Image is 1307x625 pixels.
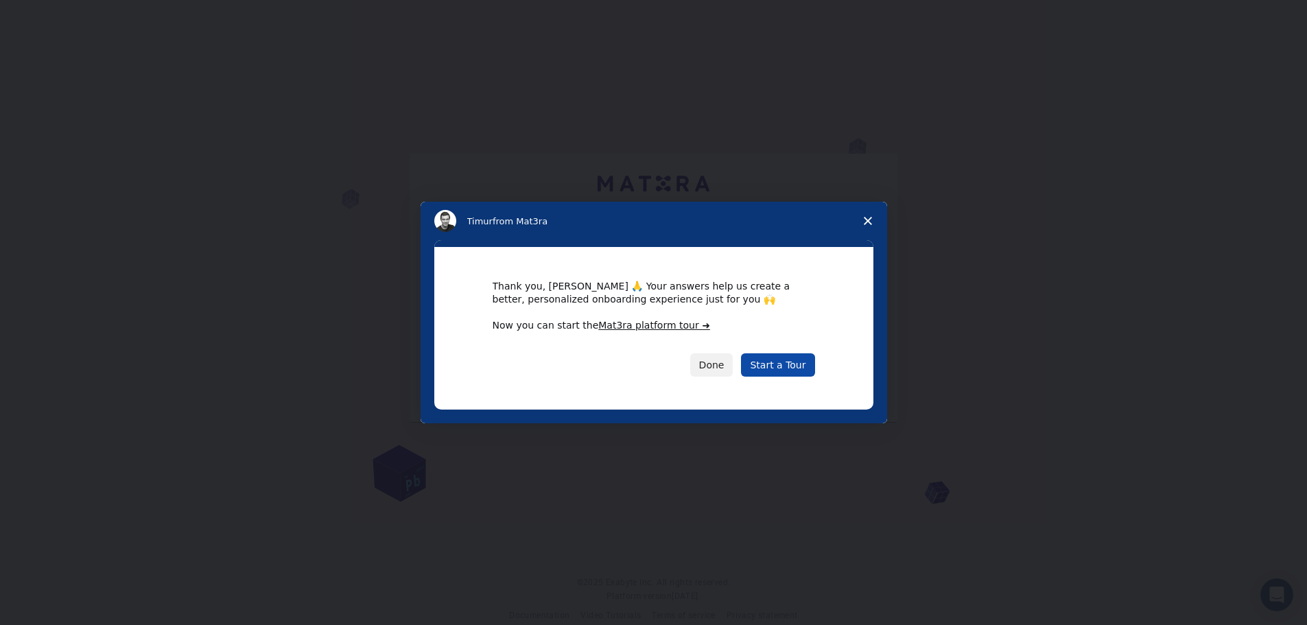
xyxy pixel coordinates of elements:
img: Profile image for Timur [434,210,456,232]
div: Thank you, [PERSON_NAME] 🙏 Your answers help us create a better, personalized onboarding experien... [493,280,815,305]
a: Mat3ra platform tour ➜ [598,320,710,331]
span: from Mat3ra [493,216,547,226]
span: Wsparcie [25,10,82,22]
button: Done [690,353,733,377]
div: Now you can start the [493,319,815,333]
span: Timur [467,216,493,226]
a: Start a Tour [741,353,814,377]
span: Close survey [849,202,887,240]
